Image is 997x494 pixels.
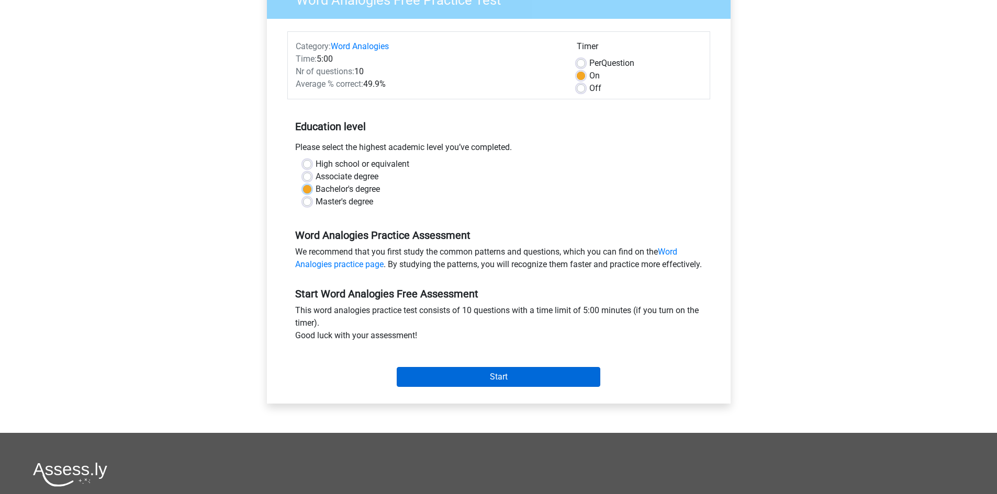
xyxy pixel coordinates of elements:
[589,58,601,68] span: Per
[287,141,710,158] div: Please select the highest academic level you’ve completed.
[589,82,601,95] label: Off
[296,79,363,89] span: Average % correct:
[316,196,373,208] label: Master's degree
[589,57,634,70] label: Question
[288,78,569,90] div: 49.9%
[296,66,354,76] span: Nr of questions:
[589,70,600,82] label: On
[331,41,389,51] a: Word Analogies
[295,229,702,242] h5: Word Analogies Practice Assessment
[287,246,710,275] div: We recommend that you first study the common patterns and questions, which you can find on the . ...
[295,116,702,137] h5: Education level
[397,367,600,387] input: Start
[296,54,317,64] span: Time:
[288,65,569,78] div: 10
[295,288,702,300] h5: Start Word Analogies Free Assessment
[287,304,710,346] div: This word analogies practice test consists of 10 questions with a time limit of 5:00 minutes (if ...
[316,183,380,196] label: Bachelor's degree
[316,170,378,183] label: Associate degree
[296,41,331,51] span: Category:
[316,158,409,170] label: High school or equivalent
[33,462,107,487] img: Assessly logo
[577,40,702,57] div: Timer
[288,53,569,65] div: 5:00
